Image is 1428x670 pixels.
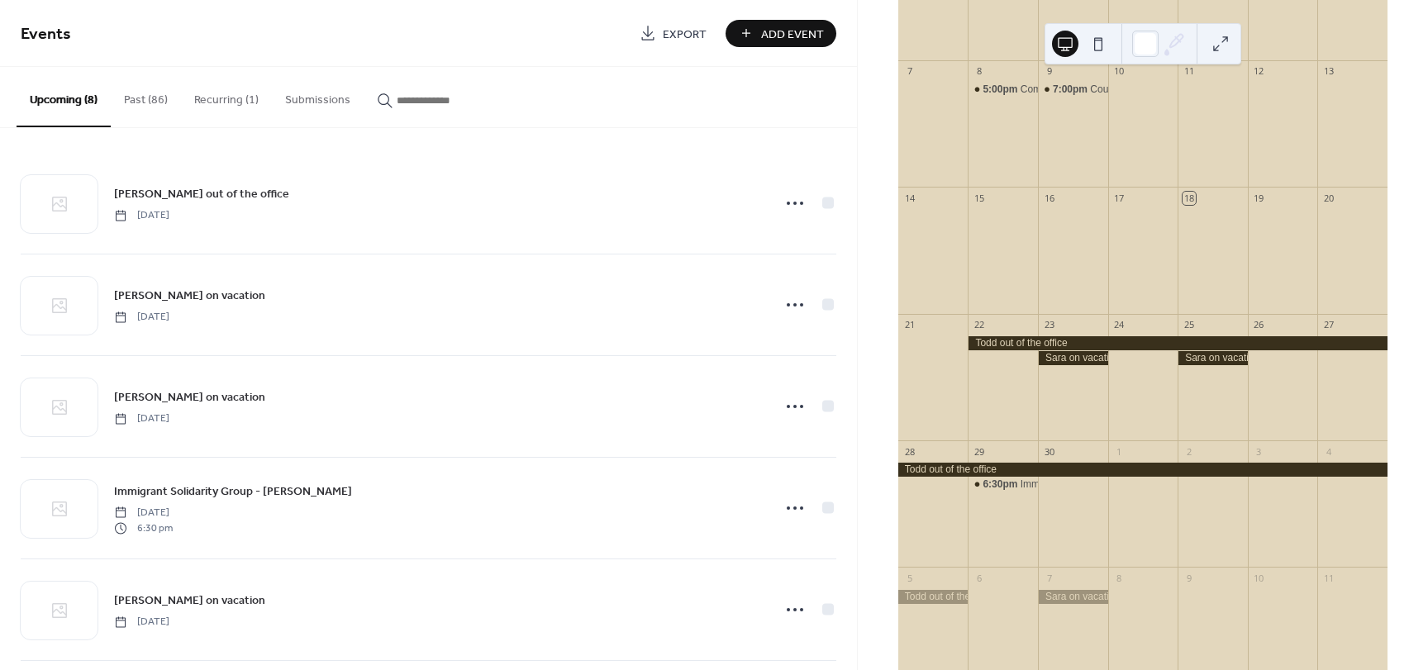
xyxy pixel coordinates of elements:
[973,445,985,458] div: 29
[1113,572,1126,584] div: 8
[114,592,265,610] span: [PERSON_NAME] on vacation
[1183,319,1195,331] div: 25
[1322,65,1335,78] div: 13
[1090,83,1161,97] div: Council Meeting
[983,478,1020,492] span: 6:30pm
[898,590,969,604] div: Todd out of the office
[114,506,173,520] span: [DATE]
[968,83,1038,97] div: Community Meal at ECSMC
[1113,65,1126,78] div: 10
[114,208,169,223] span: [DATE]
[1183,65,1195,78] div: 11
[1113,445,1126,458] div: 1
[1253,445,1265,458] div: 3
[1043,65,1055,78] div: 9
[1043,572,1055,584] div: 7
[114,482,352,501] a: Immigrant Solidarity Group - [PERSON_NAME]
[627,20,719,47] a: Export
[1253,65,1265,78] div: 12
[1178,351,1248,365] div: Sara on vacation
[1021,83,1145,97] div: Community Meal at ECSMC
[1043,192,1055,204] div: 16
[973,192,985,204] div: 15
[973,319,985,331] div: 22
[1322,319,1335,331] div: 27
[1322,192,1335,204] div: 20
[1253,319,1265,331] div: 26
[903,65,916,78] div: 7
[1038,351,1108,365] div: Sara on vacation
[114,483,352,501] span: Immigrant Solidarity Group - [PERSON_NAME]
[1038,590,1108,604] div: Sara on vacation
[114,520,173,535] span: 6:30 pm
[903,192,916,204] div: 14
[114,184,289,203] a: [PERSON_NAME] out of the office
[983,83,1020,97] span: 5:00pm
[114,411,169,426] span: [DATE]
[114,310,169,325] span: [DATE]
[1322,572,1335,584] div: 11
[1043,319,1055,331] div: 23
[114,387,265,406] a: [PERSON_NAME] on vacation
[114,287,265,305] span: [PERSON_NAME] on vacation
[111,67,181,126] button: Past (86)
[663,26,707,43] span: Export
[1043,445,1055,458] div: 30
[1253,192,1265,204] div: 19
[1322,445,1335,458] div: 4
[973,65,985,78] div: 8
[1113,319,1126,331] div: 24
[968,478,1038,492] div: Immigrant Solidarity Group - Rose groff
[1053,83,1090,97] span: 7:00pm
[1021,478,1229,492] div: Immigrant Solidarity Group - [PERSON_NAME]
[1183,192,1195,204] div: 18
[1183,572,1195,584] div: 9
[903,319,916,331] div: 21
[1253,572,1265,584] div: 10
[903,572,916,584] div: 5
[726,20,836,47] button: Add Event
[973,572,985,584] div: 6
[21,18,71,50] span: Events
[761,26,824,43] span: Add Event
[968,336,1388,350] div: Todd out of the office
[114,615,169,630] span: [DATE]
[114,591,265,610] a: [PERSON_NAME] on vacation
[114,389,265,406] span: [PERSON_NAME] on vacation
[114,186,289,203] span: [PERSON_NAME] out of the office
[1113,192,1126,204] div: 17
[898,463,1388,477] div: Todd out of the office
[272,67,364,126] button: Submissions
[181,67,272,126] button: Recurring (1)
[903,445,916,458] div: 28
[17,67,111,127] button: Upcoming (8)
[114,286,265,305] a: [PERSON_NAME] on vacation
[1183,445,1195,458] div: 2
[1038,83,1108,97] div: Council Meeting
